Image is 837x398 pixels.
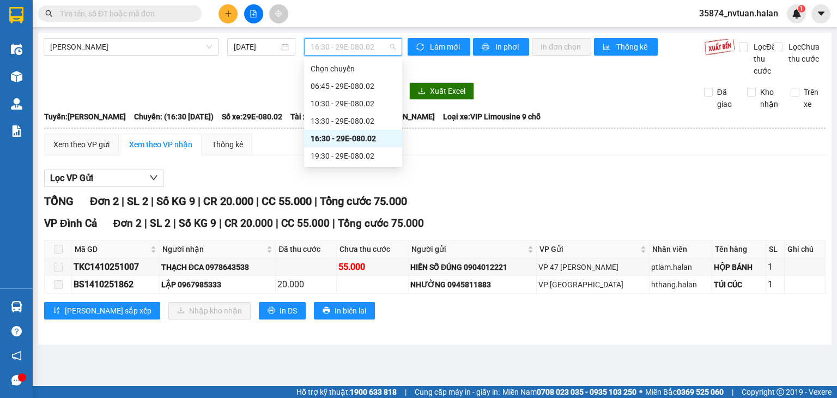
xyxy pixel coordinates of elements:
[256,195,259,208] span: |
[690,7,787,20] span: 35874_nvtuan.halan
[785,240,826,258] th: Ghi chú
[11,326,22,336] span: question-circle
[60,8,189,20] input: Tìm tên, số ĐT hoặc mã đơn
[677,388,724,396] strong: 0369 525 060
[651,279,710,291] div: hthang.halan
[151,195,154,208] span: |
[44,112,126,121] b: Tuyến: [PERSON_NAME]
[799,86,826,110] span: Trên xe
[338,260,407,274] div: 55.000
[11,301,22,312] img: warehouse-icon
[11,375,22,385] span: message
[416,43,426,52] span: sync
[311,63,396,75] div: Chọn chuyến
[732,386,733,398] span: |
[277,278,335,291] div: 20.000
[311,98,396,110] div: 10:30 - 29E-080.02
[156,195,195,208] span: Số KG 9
[290,111,435,123] span: Tài xế: 0865.528.118_HÀ [PERSON_NAME]
[311,150,396,162] div: 19:30 - 29E-080.02
[304,60,402,77] div: Chọn chuyến
[409,82,474,100] button: downloadXuất Excel
[713,86,739,110] span: Đã giao
[311,132,396,144] div: 16:30 - 29E-080.02
[275,10,282,17] span: aim
[222,111,282,123] span: Số xe: 29E-080.02
[650,240,712,258] th: Nhân viên
[90,195,119,208] span: Đơn 2
[332,217,335,230] span: |
[756,86,783,110] span: Kho nhận
[816,9,826,19] span: caret-down
[250,10,257,17] span: file-add
[704,38,735,56] img: 9k=
[537,258,650,276] td: VP 47 Trần Khát Chân
[144,217,147,230] span: |
[335,305,366,317] span: In biên lai
[408,38,470,56] button: syncLàm mới
[127,195,148,208] span: SL 2
[268,306,275,315] span: printer
[337,240,409,258] th: Chưa thu cước
[161,261,274,273] div: THẠCH ĐCA 0978643538
[113,217,142,230] span: Đơn 2
[651,261,710,273] div: ptlam.halan
[532,38,591,56] button: In đơn chọn
[45,10,53,17] span: search
[219,217,222,230] span: |
[411,243,525,255] span: Người gửi
[44,302,160,319] button: sort-ascending[PERSON_NAME] sắp xếp
[539,243,638,255] span: VP Gửi
[234,41,278,53] input: 14/10/2025
[645,386,724,398] span: Miền Bắc
[75,243,148,255] span: Mã GD
[161,279,274,291] div: LẬP 0967985333
[320,195,407,208] span: Tổng cước 75.000
[173,217,176,230] span: |
[179,217,216,230] span: Số KG 9
[225,217,273,230] span: CR 20.000
[11,125,22,137] img: solution-icon
[11,71,22,82] img: warehouse-icon
[811,4,830,23] button: caret-down
[777,388,784,396] span: copyright
[225,10,232,17] span: plus
[244,4,263,23] button: file-add
[323,306,330,315] span: printer
[495,41,520,53] span: In phơi
[410,261,535,273] div: HIỀN SỐ ĐÚNG 0904012221
[311,115,396,127] div: 13:30 - 29E-080.02
[129,138,192,150] div: Xem theo VP nhận
[594,38,658,56] button: bar-chartThống kê
[603,43,612,52] span: bar-chart
[410,279,535,291] div: NHƯỜNG 0945811883
[219,4,238,23] button: plus
[415,386,500,398] span: Cung cấp máy in - giấy in:
[11,351,22,361] span: notification
[799,5,803,13] span: 1
[9,7,23,23] img: logo-vxr
[72,258,160,276] td: TKC1410251007
[72,276,160,293] td: BS1410251862
[11,98,22,110] img: warehouse-icon
[639,390,642,394] span: ⚪️
[616,41,649,53] span: Thống kê
[502,386,636,398] span: Miền Nam
[784,41,826,65] span: Lọc Chưa thu cước
[44,217,97,230] span: VP Đình Cả
[203,195,253,208] span: CR 20.000
[473,38,529,56] button: printerIn phơi
[314,195,317,208] span: |
[276,217,278,230] span: |
[53,306,60,315] span: sort-ascending
[74,278,157,291] div: BS1410251862
[280,305,297,317] span: In DS
[538,279,647,291] div: VP [GEOGRAPHIC_DATA]
[537,388,636,396] strong: 0708 023 035 - 0935 103 250
[537,276,650,293] td: VP Bắc Sơn
[405,386,407,398] span: |
[50,39,212,55] span: Thái Nguyên - Đình Cả
[714,279,764,291] div: TÚI CÚC
[276,240,337,258] th: Đã thu cước
[296,386,397,398] span: Hỗ trợ kỹ thuật:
